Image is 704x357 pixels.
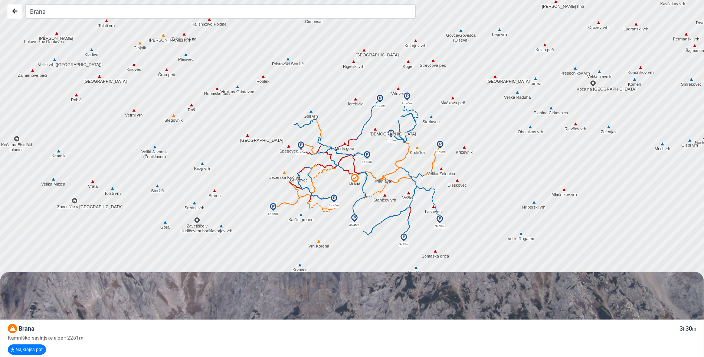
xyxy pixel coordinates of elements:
[16,347,43,352] font: Najkrajša pot
[680,325,696,332] span: 3 30
[683,326,685,332] small: h
[25,4,416,19] input: Iskanje ...
[8,344,46,355] button: Najkrajša pot
[692,326,696,332] small: m
[7,4,22,19] button: Nazaj
[19,325,35,332] span: Brana
[8,334,696,341] div: Kamniško-savinjske alpe • 2251m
